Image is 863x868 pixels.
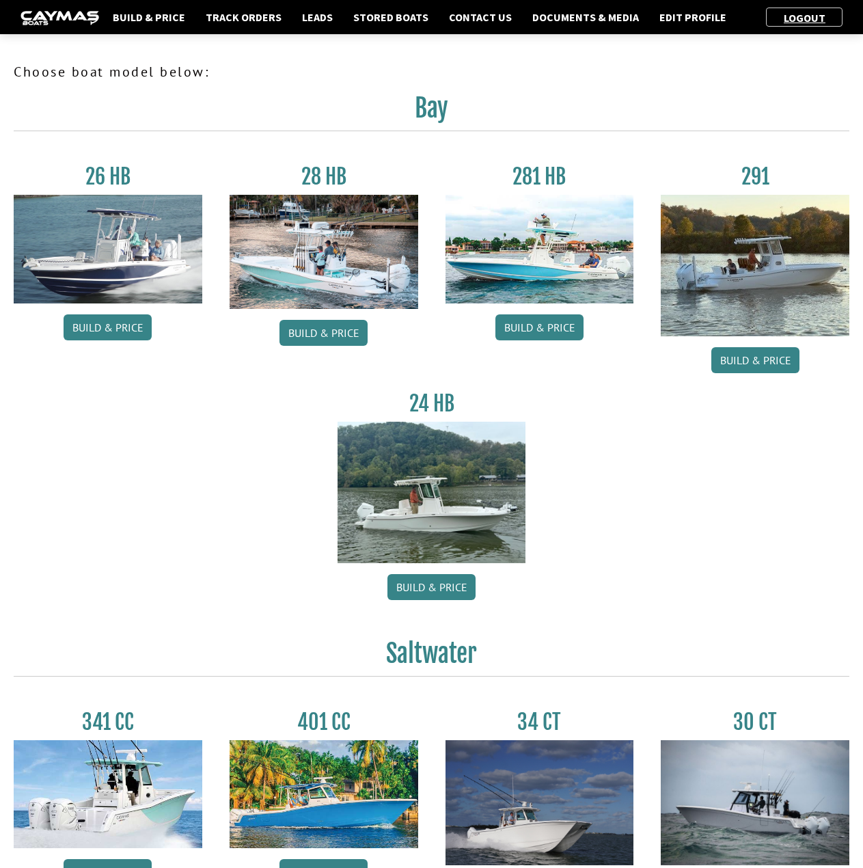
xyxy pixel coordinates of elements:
p: Choose boat model below: [14,62,849,82]
a: Build & Price [279,320,368,346]
a: Track Orders [199,8,288,26]
h2: Saltwater [14,638,849,677]
h3: 291 [661,164,849,189]
a: Build & Price [64,314,152,340]
h3: 281 HB [446,164,634,189]
img: 401CC_thumb.pg.jpg [230,740,418,849]
h3: 401 CC [230,709,418,735]
a: Stored Boats [346,8,435,26]
h3: 24 HB [338,391,526,416]
a: Build & Price [711,347,799,373]
a: Edit Profile [653,8,733,26]
a: Documents & Media [525,8,646,26]
h2: Bay [14,93,849,131]
img: 24_HB_thumbnail.jpg [338,422,526,563]
img: 291_Thumbnail.jpg [661,195,849,336]
h3: 30 CT [661,709,849,735]
img: 30_CT_photo_shoot_for_caymas_connect.jpg [661,740,849,866]
h3: 34 CT [446,709,634,735]
h3: 341 CC [14,709,202,735]
a: Contact Us [442,8,519,26]
img: 28_hb_thumbnail_for_caymas_connect.jpg [230,195,418,309]
h3: 26 HB [14,164,202,189]
a: Build & Price [387,574,476,600]
img: 341CC-thumbjpg.jpg [14,740,202,849]
a: Leads [295,8,340,26]
a: Logout [777,11,832,25]
img: 28-hb-twin.jpg [446,195,634,303]
a: Build & Price [495,314,584,340]
img: caymas-dealer-connect-2ed40d3bc7270c1d8d7ffb4b79bf05adc795679939227970def78ec6f6c03838.gif [20,11,99,25]
img: 26_new_photo_resized.jpg [14,195,202,303]
a: Build & Price [106,8,192,26]
img: Caymas_34_CT_pic_1.jpg [446,740,634,866]
h3: 28 HB [230,164,418,189]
